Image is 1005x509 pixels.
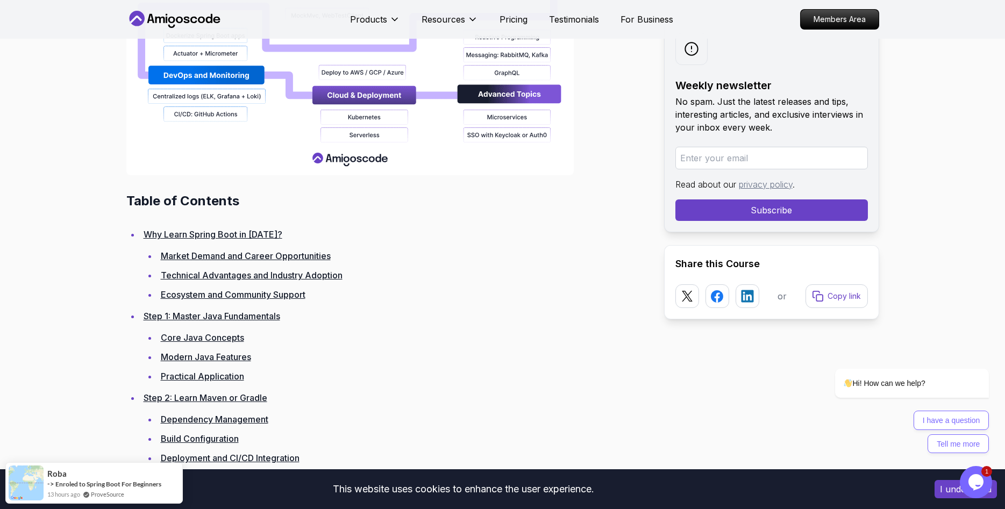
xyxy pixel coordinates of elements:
p: Read about our . [675,178,868,191]
h2: Table of Contents [126,192,647,210]
a: Step 2: Learn Maven or Gradle [144,392,267,403]
button: Resources [422,13,478,34]
button: Subscribe [675,199,868,221]
a: Build Configuration [161,433,239,444]
a: Ecosystem and Community Support [161,289,305,300]
a: ProveSource [91,490,124,499]
a: Pricing [500,13,528,26]
a: Practical Application [161,371,244,382]
p: Resources [422,13,465,26]
a: Members Area [800,9,879,30]
a: Why Learn Spring Boot in [DATE]? [144,229,282,240]
span: Roba [47,469,67,478]
p: or [778,290,787,303]
div: This website uses cookies to enhance the user experience. [8,477,918,501]
iframe: chat widget [960,466,994,498]
a: Testimonials [549,13,599,26]
a: Deployment and CI/CD Integration [161,453,300,463]
a: For Business [621,13,673,26]
img: provesource social proof notification image [9,465,44,500]
button: Accept cookies [935,480,997,498]
h2: Share this Course [675,256,868,271]
a: Market Demand and Career Opportunities [161,250,331,261]
p: Members Area [801,10,879,29]
input: Enter your email [675,147,868,169]
a: Technical Advantages and Industry Adoption [161,270,343,281]
p: No spam. Just the latest releases and tips, interesting articles, and exclusive interviews in you... [675,95,868,134]
a: Step 1: Master Java Fundamentals [144,311,280,321]
a: privacy policy [739,179,793,190]
h2: Weekly newsletter [675,78,868,93]
button: Products [350,13,400,34]
a: Modern Java Features [161,352,251,362]
iframe: chat widget [801,284,994,461]
span: 13 hours ago [47,490,80,499]
a: Core Java Concepts [161,332,244,343]
p: Products [350,13,387,26]
span: -> [47,479,54,488]
a: Enroled to Spring Boot For Beginners [55,480,161,488]
a: Dependency Management [161,414,268,425]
